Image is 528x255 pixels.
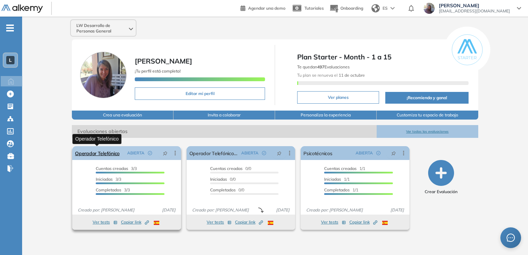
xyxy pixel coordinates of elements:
[210,166,251,171] span: 0/0
[135,57,192,65] span: [PERSON_NAME]
[349,219,377,225] span: Copiar link
[80,52,126,98] img: Foto de perfil
[329,1,363,16] button: Onboarding
[96,177,121,182] span: 3/3
[207,218,232,226] button: Ver tests
[158,148,173,159] button: pushpin
[235,218,263,226] button: Copiar link
[163,150,168,156] span: pushpin
[154,221,159,225] img: ESP
[189,207,252,213] span: Creado por: [PERSON_NAME]
[324,166,365,171] span: 1/1
[189,146,238,160] a: Operador Telefónico Prueba
[96,177,113,182] span: Iniciadas
[383,5,388,11] span: ES
[317,64,324,69] b: 497
[72,125,377,138] span: Evaluaciones abiertas
[241,3,285,12] a: Agendar una demo
[96,187,121,192] span: Completados
[376,151,380,155] span: check-circle
[73,134,122,144] div: Operador Telefónico
[268,221,273,225] img: ESP
[377,111,478,120] button: Customiza tu espacio de trabajo
[303,146,332,160] a: Psicotécnicos
[210,187,244,192] span: 0/0
[210,187,236,192] span: Completados
[297,73,365,78] span: Tu plan se renueva el
[349,218,377,226] button: Copiar link
[493,222,528,255] div: Widget de chat
[121,218,149,226] button: Copiar link
[297,64,350,69] span: Te quedan Evaluaciones
[210,166,243,171] span: Cuentas creadas
[75,146,120,160] a: Operador Telefónico
[385,92,468,104] button: ¡Recomienda y gana!
[303,207,366,213] span: Creado por: [PERSON_NAME]
[96,166,128,171] span: Cuentas creadas
[324,187,358,192] span: 1/1
[96,187,130,192] span: 3/3
[96,166,137,171] span: 3/3
[340,6,363,11] span: Onboarding
[386,148,401,159] button: pushpin
[356,150,373,156] span: ABIERTA
[338,73,365,78] b: 11 de octubre
[324,166,357,171] span: Cuentas creadas
[1,4,43,13] img: Logo
[272,148,287,159] button: pushpin
[121,219,149,225] span: Copiar link
[324,187,350,192] span: Completados
[127,150,144,156] span: ABIERTA
[275,111,377,120] button: Personaliza la experiencia
[391,150,396,156] span: pushpin
[210,177,236,182] span: 0/0
[382,221,388,225] img: ESP
[297,52,468,62] span: Plan Starter - Month - 1 a 15
[135,68,181,74] span: ¡Tu perfil está completo!
[493,222,528,255] iframe: Chat Widget
[321,218,346,226] button: Ver tests
[262,151,266,155] span: check-circle
[148,151,152,155] span: check-circle
[75,207,137,213] span: Creado por: [PERSON_NAME]
[277,150,282,156] span: pushpin
[235,219,263,225] span: Copiar link
[297,91,379,104] button: Ver planes
[390,7,395,10] img: arrow
[93,218,117,226] button: Ver tests
[6,27,14,29] i: -
[72,111,173,120] button: Crea una evaluación
[9,57,12,63] span: L
[76,23,128,34] span: LW Desarrollo de Personas General
[210,177,227,182] span: Iniciadas
[248,6,285,11] span: Agendar una demo
[241,150,258,156] span: ABIERTA
[324,177,350,182] span: 1/1
[388,207,407,213] span: [DATE]
[377,125,478,138] button: Ver todas las evaluaciones
[425,160,458,195] button: Crear Evaluación
[425,189,458,195] span: Crear Evaluación
[324,177,341,182] span: Iniciadas
[273,207,292,213] span: [DATE]
[173,111,275,120] button: Invita a colaborar
[439,3,510,8] span: [PERSON_NAME]
[135,87,265,100] button: Editar mi perfil
[304,6,324,11] span: Tutoriales
[439,8,510,14] span: [EMAIL_ADDRESS][DOMAIN_NAME]
[371,4,380,12] img: world
[159,207,178,213] span: [DATE]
